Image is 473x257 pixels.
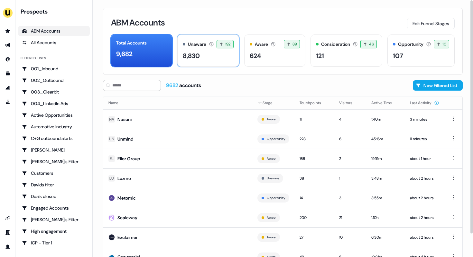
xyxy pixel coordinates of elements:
div: 2 [339,155,361,162]
div: 001_Inbound [22,65,86,72]
div: 1:40m [371,116,400,123]
div: Total Accounts [116,40,147,46]
div: Unaware [188,41,206,48]
div: 3 minutes [410,116,439,123]
span: 89 [292,41,297,47]
button: Visitors [339,97,360,109]
a: Go to outbound experience [3,40,13,50]
span: 9682 [166,82,179,89]
h3: ABM Accounts [111,18,165,27]
a: Go to Engaged Accounts [18,203,90,213]
a: Go to 003_Clearbit [18,87,90,97]
a: Go to 001_Inbound [18,64,90,74]
div: [PERSON_NAME]'s Filter [22,158,86,165]
div: about 2 hours [410,214,439,221]
a: Go to Charlotte's Filter [18,156,90,167]
a: Go to Deals closed [18,191,90,202]
div: Consideration [321,41,350,48]
div: ICP - Tier 1 [22,240,86,246]
span: 10 [442,41,446,47]
div: 19:19m [371,155,400,162]
a: Go to integrations [3,213,13,223]
button: Opportunity [267,195,285,201]
div: Filtered lists [21,55,46,61]
button: Unaware [267,175,279,181]
div: 14 [300,195,329,201]
div: 6:30m [371,234,400,241]
div: 3:55m [371,195,400,201]
div: Stage [257,100,289,106]
a: All accounts [18,37,90,48]
div: Luzmo [117,175,131,182]
div: Automotive industry [22,124,86,130]
div: Active Opportunities [22,112,86,118]
button: Aware [267,234,275,240]
div: 21 [339,214,361,221]
button: Aware [267,215,275,221]
div: Elior Group [117,155,140,162]
button: Last Activity [410,97,439,109]
a: Go to prospects [3,26,13,36]
span: 192 [225,41,231,47]
div: 11 minutes [410,136,439,142]
div: C+G outbound alerts [22,135,86,142]
a: Go to 002_Outbound [18,75,90,85]
div: 004_LinkedIn Ads [22,100,86,107]
th: Name [103,96,252,109]
div: LU [109,175,114,182]
div: Deals closed [22,193,86,200]
div: EL [110,155,114,162]
a: Go to Inbound [3,54,13,64]
div: about 2 hours [410,234,439,241]
a: Go to 004_LinkedIn Ads [18,98,90,109]
div: All Accounts [22,39,86,46]
div: 228 [300,136,329,142]
div: 166 [300,155,329,162]
div: 10 [339,234,361,241]
div: Exclaimer [117,234,138,241]
div: Metomic [117,195,136,201]
button: Touchpoints [300,97,329,109]
a: Go to Automotive industry [18,122,90,132]
div: accounts [166,82,201,89]
div: 9,682 [116,49,133,59]
a: Go to team [3,227,13,238]
div: ABM Accounts [22,28,86,34]
a: Go to C+G outbound alerts [18,133,90,143]
a: Go to Active Opportunities [18,110,90,120]
button: Aware [267,116,275,122]
div: 3 [339,195,361,201]
div: 1:10h [371,214,400,221]
div: 6 [339,136,361,142]
a: ABM Accounts [18,26,90,36]
div: 11 [300,116,329,123]
div: 1 [339,175,361,182]
a: Go to templates [3,68,13,79]
div: 45:16m [371,136,400,142]
div: 4 [339,116,361,123]
div: 107 [393,51,403,61]
div: Scaleway [117,214,137,221]
a: Go to Customers [18,168,90,178]
div: Prospects [21,8,90,15]
div: NA [109,116,114,123]
a: Go to ICP - Tier 1 [18,238,90,248]
div: 121 [316,51,324,61]
div: 27 [300,234,329,241]
div: Davids filter [22,182,86,188]
div: 38 [300,175,329,182]
div: about 2 hours [410,175,439,182]
div: Customers [22,170,86,176]
a: Go to Geneviève's Filter [18,214,90,225]
div: Aware [255,41,268,48]
div: about 1 hour [410,155,439,162]
span: 46 [369,41,374,47]
a: Go to Charlotte Stone [18,145,90,155]
div: [PERSON_NAME] [22,147,86,153]
div: Engaged Accounts [22,205,86,211]
div: 200 [300,214,329,221]
a: Go to profile [3,242,13,252]
div: UN [109,136,114,142]
div: about 2 hours [410,195,439,201]
div: Opportunity [398,41,423,48]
